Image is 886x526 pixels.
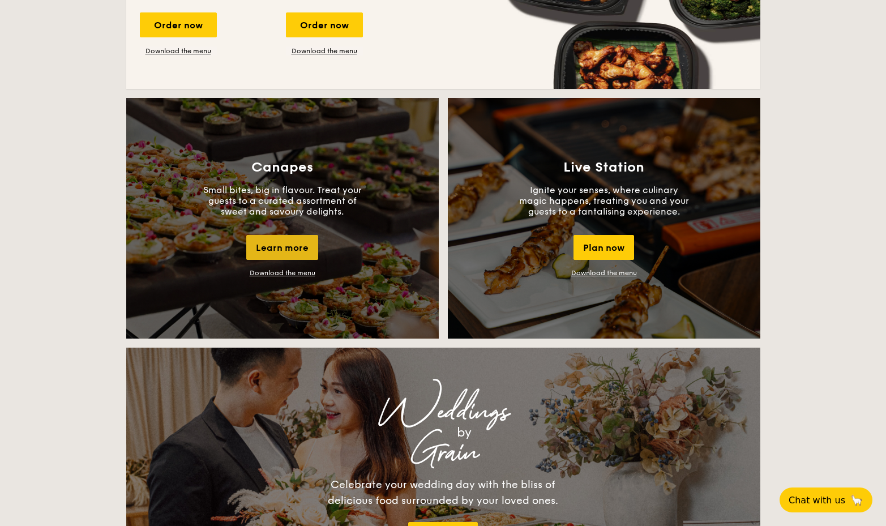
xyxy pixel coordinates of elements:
[198,185,367,217] p: Small bites, big in flavour. Treat your guests to a curated assortment of sweet and savoury delig...
[246,235,318,260] div: Learn more
[140,46,217,55] a: Download the menu
[250,269,315,277] a: Download the menu
[563,160,644,176] h3: Live Station
[286,12,363,37] div: Order now
[226,443,661,463] div: Grain
[226,402,661,422] div: Weddings
[850,494,863,507] span: 🦙
[251,160,313,176] h3: Canapes
[316,477,571,508] div: Celebrate your wedding day with the bliss of delicious food surrounded by your loved ones.
[286,46,363,55] a: Download the menu
[573,235,634,260] div: Plan now
[571,269,637,277] a: Download the menu
[268,422,661,443] div: by
[519,185,689,217] p: Ignite your senses, where culinary magic happens, treating you and your guests to a tantalising e...
[780,487,872,512] button: Chat with us🦙
[789,495,845,506] span: Chat with us
[140,12,217,37] div: Order now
